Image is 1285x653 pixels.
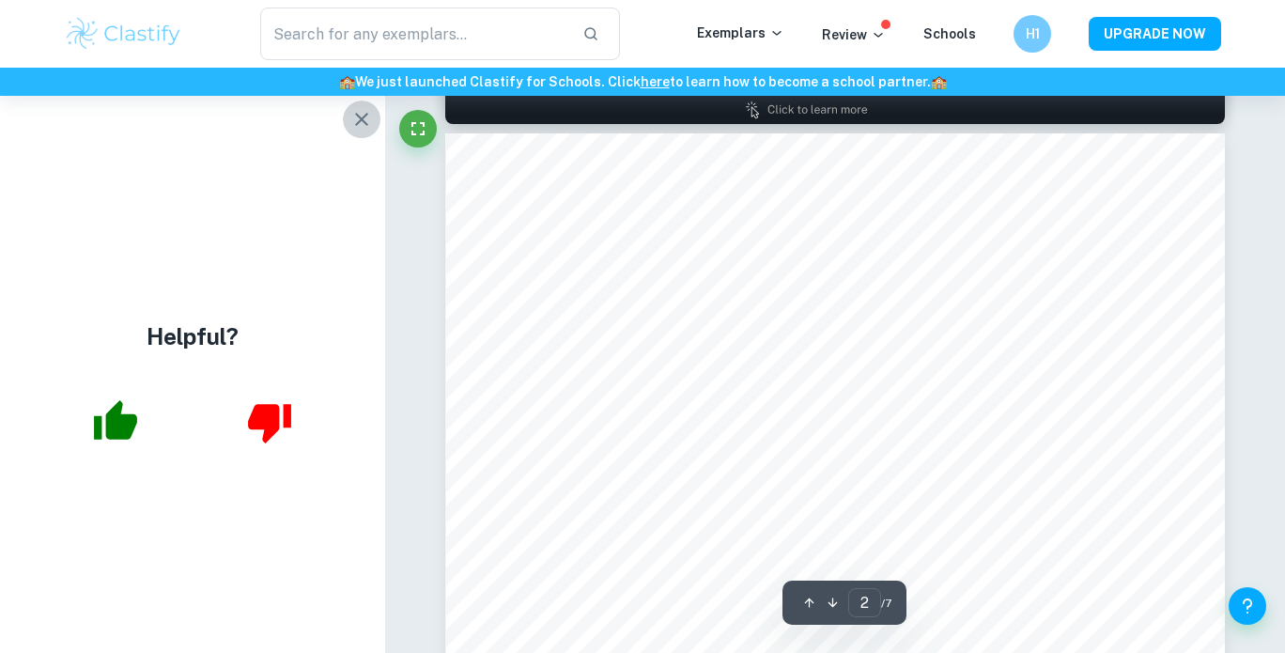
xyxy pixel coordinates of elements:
[260,8,567,60] input: Search for any exemplars...
[641,74,670,89] a: here
[822,24,886,45] p: Review
[4,71,1281,92] h6: We just launched Clastify for Schools. Click to learn how to become a school partner.
[1022,23,1044,44] h6: H1
[64,15,183,53] img: Clastify logo
[923,26,976,41] a: Schools
[931,74,947,89] span: 🏫
[339,74,355,89] span: 🏫
[399,110,437,148] button: Fullscreen
[1014,15,1051,53] button: H1
[697,23,784,43] p: Exemplars
[147,319,239,353] h4: Helpful?
[1229,587,1266,625] button: Help and Feedback
[881,595,891,612] span: / 7
[1089,17,1221,51] button: UPGRADE NOW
